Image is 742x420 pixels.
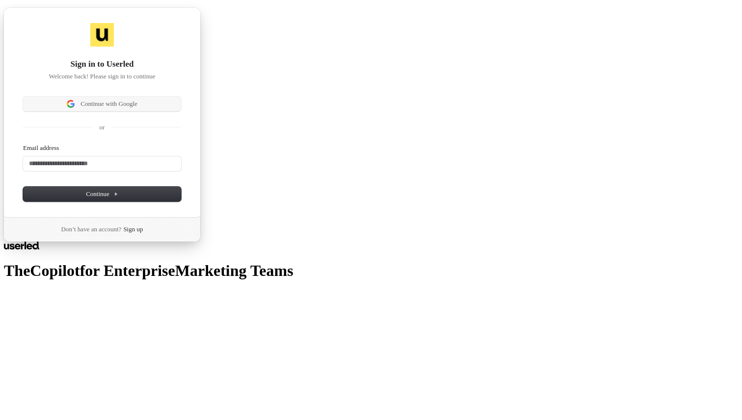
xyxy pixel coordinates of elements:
[30,262,79,279] span: Copilot
[61,225,122,234] span: Don’t have an account?
[23,144,59,152] label: Email address
[23,58,181,70] h1: Sign in to Userled
[175,262,247,279] span: Marketing
[80,99,137,108] span: Continue with Google
[23,97,181,111] button: Sign in with GoogleContinue with Google
[100,123,105,132] p: or
[4,262,738,280] h1: The for Enterprise Teams
[23,187,181,201] button: Continue
[90,23,114,47] img: Userled
[123,225,143,234] a: Sign up
[67,100,75,108] img: Sign in with Google
[86,190,118,198] span: Continue
[23,72,181,81] p: Welcome back! Please sign in to continue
